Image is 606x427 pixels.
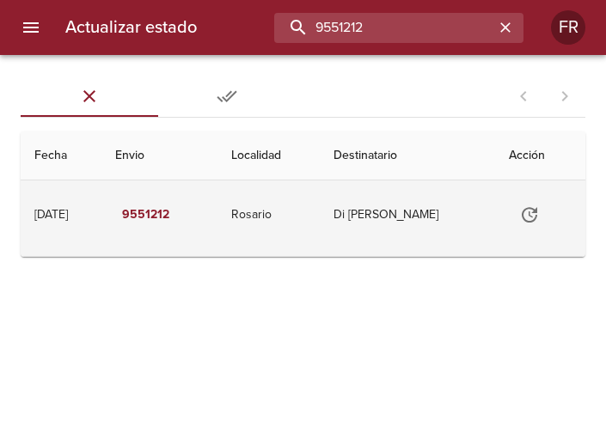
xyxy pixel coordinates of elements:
[65,14,197,41] h6: Actualizar estado
[320,131,495,180] th: Destinatario
[217,180,320,249] td: Rosario
[122,204,169,226] em: 9551212
[34,207,68,222] div: [DATE]
[115,199,176,231] button: 9551212
[21,131,585,257] table: Tabla de envíos del cliente
[544,76,585,117] span: Pagina siguiente
[551,10,585,45] div: FR
[101,131,218,180] th: Envio
[503,87,544,104] span: Pagina anterior
[21,76,296,117] div: Tabs Envios
[217,131,320,180] th: Localidad
[21,131,101,180] th: Fecha
[274,13,494,43] input: buscar
[495,131,585,180] th: Acción
[320,180,495,249] td: Di [PERSON_NAME]
[10,7,52,48] button: menu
